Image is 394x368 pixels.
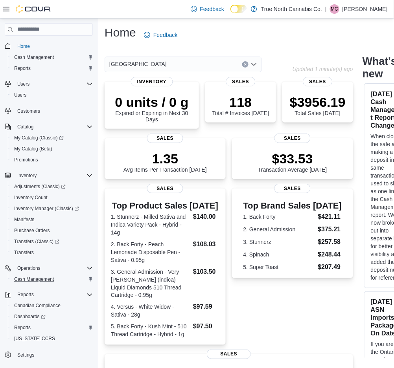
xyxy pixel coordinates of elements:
nav: Complex example [5,37,93,365]
button: Reports [8,63,96,74]
a: Customers [14,106,43,116]
span: My Catalog (Beta) [11,144,93,154]
a: My Catalog (Classic) [8,132,96,143]
span: Inventory [17,172,37,179]
a: Adjustments (Classic) [11,182,69,191]
a: Feedback [141,27,180,43]
span: Promotions [11,155,93,165]
a: Dashboards [8,311,96,322]
button: Catalog [2,121,96,132]
dd: $97.50 [193,322,219,331]
span: Sales [207,350,251,359]
span: Settings [17,352,34,359]
a: My Catalog (Classic) [11,133,67,143]
span: Adjustments (Classic) [11,182,93,191]
span: Inventory Manager (Classic) [14,205,79,212]
button: Open list of options [251,61,257,68]
span: Catalog [14,122,93,132]
button: Users [8,90,96,101]
div: Avg Items Per Transaction [DATE] [123,151,207,173]
a: Transfers [11,248,37,257]
span: Dashboards [11,312,93,322]
span: Customers [14,106,93,116]
span: Transfers (Classic) [14,238,59,245]
button: Inventory [2,170,96,181]
span: Washington CCRS [11,334,93,344]
dt: 2. Back Forty - Peach Lemonade Disposable Pen - Sativa - 0.95g [111,240,190,264]
dt: 3. General Admission - Very [PERSON_NAME] (indica) Liquid Diamonds 510 Thread Cartridge - 0.95g [111,268,190,299]
button: Purchase Orders [8,225,96,236]
span: Users [14,79,93,89]
dt: 5. Super Toast [243,263,315,271]
dd: $248.44 [318,250,342,259]
span: Reports [14,290,93,300]
span: Inventory Count [14,194,48,201]
a: Settings [14,351,37,360]
span: Cash Management [11,275,93,284]
span: Home [17,43,30,49]
span: Settings [14,350,93,360]
button: Users [14,79,33,89]
button: Settings [2,349,96,361]
h1: Home [105,25,136,40]
a: Manifests [11,215,37,224]
button: Canadian Compliance [8,300,96,311]
span: Purchase Orders [14,227,50,234]
span: Reports [11,323,93,333]
a: My Catalog (Beta) [11,144,55,154]
button: Promotions [8,154,96,165]
dd: $97.59 [193,302,219,312]
dd: $257.58 [318,237,342,247]
button: Customers [2,105,96,117]
span: Reports [14,65,31,71]
button: Operations [2,263,96,274]
span: Home [14,41,93,51]
span: Transfers (Classic) [11,237,93,246]
span: Manifests [14,216,34,223]
a: Canadian Compliance [11,301,64,311]
span: Sales [226,77,256,86]
span: Reports [17,292,34,298]
button: Users [2,79,96,90]
a: Feedback [188,1,227,17]
button: Catalog [14,122,37,132]
div: Matthew Cross [330,4,339,14]
button: Transfers [8,247,96,258]
a: Inventory Manager (Classic) [8,203,96,214]
button: Reports [2,289,96,300]
p: $3956.19 [290,94,346,110]
span: Adjustments (Classic) [14,183,66,190]
p: Updated 1 minute(s) ago [293,66,353,72]
span: Canadian Compliance [14,303,61,309]
span: Sales [274,184,311,193]
span: Sales [147,134,183,143]
span: Canadian Compliance [11,301,93,311]
dd: $103.50 [193,267,219,276]
span: Sales [303,77,333,86]
a: Reports [11,323,34,333]
a: Dashboards [11,312,49,322]
h3: Top Brand Sales [DATE] [243,201,342,211]
a: Cash Management [11,275,57,284]
button: Cash Management [8,274,96,285]
div: Total Sales [DATE] [290,94,346,116]
span: Customers [17,108,40,114]
a: Purchase Orders [11,226,53,235]
a: Transfers (Classic) [8,236,96,247]
a: Inventory Count [11,193,51,202]
p: True North Cannabis Co. [261,4,322,14]
button: My Catalog (Beta) [8,143,96,154]
dt: 4. Spinach [243,251,315,258]
span: Inventory Count [11,193,93,202]
span: Users [17,81,29,87]
span: [GEOGRAPHIC_DATA] [109,59,167,69]
span: Sales [274,134,311,143]
button: Inventory [14,171,40,180]
dd: $375.21 [318,225,342,234]
dd: $421.11 [318,212,342,222]
span: Inventory [14,171,93,180]
a: Cash Management [11,53,57,62]
a: Transfers (Classic) [11,237,63,246]
p: 1.35 [123,151,207,167]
